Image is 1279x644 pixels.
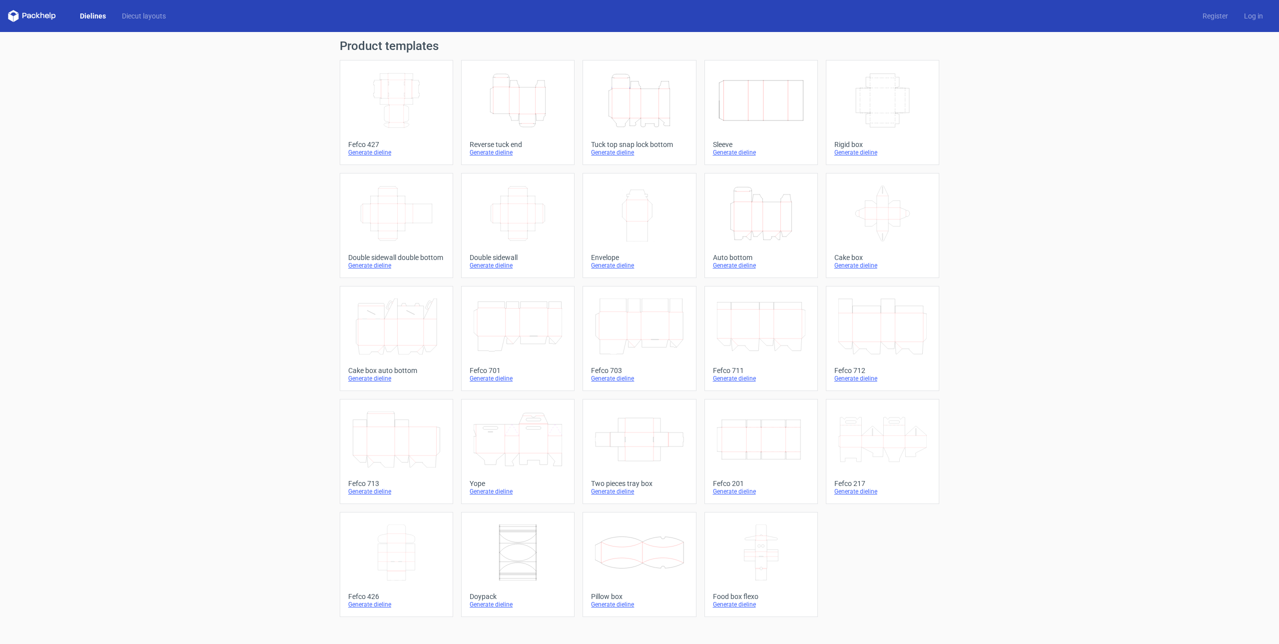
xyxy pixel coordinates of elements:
div: Generate dieline [713,374,809,382]
div: Generate dieline [348,374,445,382]
div: Generate dieline [470,487,566,495]
a: SleeveGenerate dieline [704,60,818,165]
div: Fefco 201 [713,479,809,487]
a: Dielines [72,11,114,21]
div: Double sidewall double bottom [348,253,445,261]
a: Fefco 703Generate dieline [583,286,696,391]
a: Fefco 426Generate dieline [340,512,453,617]
div: Generate dieline [834,261,931,269]
div: Reverse tuck end [470,140,566,148]
div: Generate dieline [470,600,566,608]
div: Fefco 427 [348,140,445,148]
a: YopeGenerate dieline [461,399,575,504]
div: Generate dieline [470,148,566,156]
a: EnvelopeGenerate dieline [583,173,696,278]
div: Fefco 701 [470,366,566,374]
div: Double sidewall [470,253,566,261]
div: Fefco 217 [834,479,931,487]
div: Generate dieline [713,487,809,495]
a: Fefco 201Generate dieline [704,399,818,504]
div: Generate dieline [834,374,931,382]
a: Register [1195,11,1236,21]
div: Generate dieline [591,487,687,495]
div: Generate dieline [348,600,445,608]
div: Rigid box [834,140,931,148]
a: Fefco 427Generate dieline [340,60,453,165]
div: Generate dieline [834,148,931,156]
a: Rigid boxGenerate dieline [826,60,939,165]
div: Tuck top snap lock bottom [591,140,687,148]
div: Cake box [834,253,931,261]
div: Sleeve [713,140,809,148]
a: Double sidewall double bottomGenerate dieline [340,173,453,278]
a: Fefco 701Generate dieline [461,286,575,391]
div: Envelope [591,253,687,261]
div: Generate dieline [470,374,566,382]
div: Cake box auto bottom [348,366,445,374]
div: Generate dieline [348,487,445,495]
a: Reverse tuck endGenerate dieline [461,60,575,165]
div: Generate dieline [713,600,809,608]
a: Fefco 713Generate dieline [340,399,453,504]
div: Generate dieline [591,600,687,608]
div: Two pieces tray box [591,479,687,487]
a: Fefco 712Generate dieline [826,286,939,391]
a: Two pieces tray boxGenerate dieline [583,399,696,504]
div: Generate dieline [713,148,809,156]
div: Fefco 426 [348,592,445,600]
div: Fefco 711 [713,366,809,374]
div: Auto bottom [713,253,809,261]
a: DoypackGenerate dieline [461,512,575,617]
a: Log in [1236,11,1271,21]
div: Fefco 703 [591,366,687,374]
div: Food box flexo [713,592,809,600]
div: Generate dieline [348,148,445,156]
div: Doypack [470,592,566,600]
div: Generate dieline [591,261,687,269]
div: Generate dieline [348,261,445,269]
a: Fefco 711Generate dieline [704,286,818,391]
a: Pillow boxGenerate dieline [583,512,696,617]
div: Generate dieline [591,148,687,156]
a: Tuck top snap lock bottomGenerate dieline [583,60,696,165]
h1: Product templates [340,40,939,52]
a: Cake boxGenerate dieline [826,173,939,278]
a: Diecut layouts [114,11,174,21]
a: Double sidewallGenerate dieline [461,173,575,278]
div: Fefco 713 [348,479,445,487]
div: Yope [470,479,566,487]
a: Auto bottomGenerate dieline [704,173,818,278]
div: Generate dieline [713,261,809,269]
a: Cake box auto bottomGenerate dieline [340,286,453,391]
a: Food box flexoGenerate dieline [704,512,818,617]
a: Fefco 217Generate dieline [826,399,939,504]
div: Generate dieline [834,487,931,495]
div: Generate dieline [470,261,566,269]
div: Generate dieline [591,374,687,382]
div: Fefco 712 [834,366,931,374]
div: Pillow box [591,592,687,600]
